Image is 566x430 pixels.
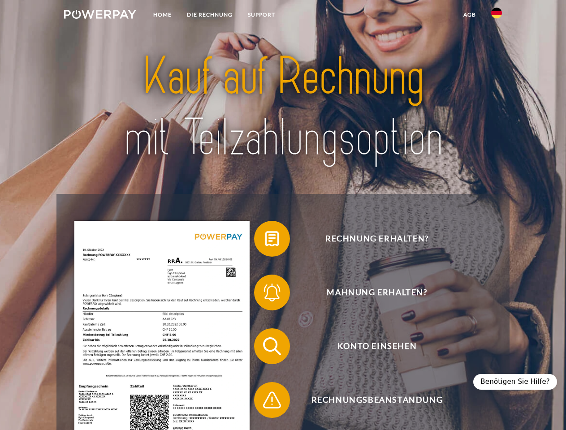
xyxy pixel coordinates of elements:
button: Mahnung erhalten? [254,275,487,310]
img: de [491,8,502,18]
img: qb_search.svg [261,335,283,357]
span: Rechnungsbeanstandung [267,382,487,418]
button: Konto einsehen [254,328,487,364]
a: DIE RECHNUNG [179,7,240,23]
img: qb_bill.svg [261,228,283,250]
div: Benötigen Sie Hilfe? [473,374,557,390]
span: Mahnung erhalten? [267,275,487,310]
img: qb_warning.svg [261,389,283,411]
a: Home [146,7,179,23]
img: title-powerpay_de.svg [86,43,480,172]
span: Konto einsehen [267,328,487,364]
button: Rechnungsbeanstandung [254,382,487,418]
img: qb_bell.svg [261,281,283,304]
span: Rechnung erhalten? [267,221,487,257]
a: agb [456,7,484,23]
img: logo-powerpay-white.svg [64,10,136,19]
a: SUPPORT [240,7,283,23]
button: Rechnung erhalten? [254,221,487,257]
